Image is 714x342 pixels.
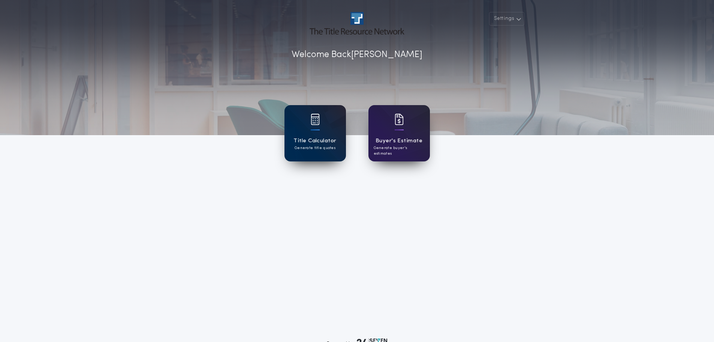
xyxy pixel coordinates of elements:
[292,48,422,62] p: Welcome Back [PERSON_NAME]
[284,105,346,161] a: card iconTitle CalculatorGenerate title quotes
[376,137,422,145] h1: Buyer's Estimate
[310,12,404,35] img: account-logo
[489,12,524,26] button: Settings
[295,145,335,151] p: Generate title quotes
[395,114,404,125] img: card icon
[293,137,336,145] h1: Title Calculator
[368,105,430,161] a: card iconBuyer's EstimateGenerate buyer's estimates
[311,114,320,125] img: card icon
[374,145,425,157] p: Generate buyer's estimates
